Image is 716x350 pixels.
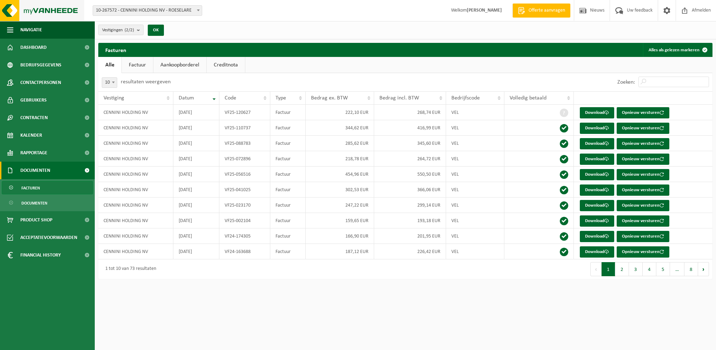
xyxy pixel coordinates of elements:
td: VF25-023170 [219,197,270,213]
td: CENNINI HOLDING NV [98,151,173,167]
a: Creditnota [207,57,245,73]
button: Opnieuw versturen [617,200,669,211]
a: Download [580,123,614,134]
td: CENNINI HOLDING NV [98,136,173,151]
span: Volledig betaald [510,95,546,101]
td: Factuur [270,182,306,197]
button: Next [698,262,709,276]
span: Vestiging [104,95,124,101]
td: [DATE] [173,244,219,259]
span: Financial History [20,246,61,264]
button: 4 [643,262,656,276]
button: Opnieuw versturen [617,184,669,196]
span: Navigatie [20,21,42,39]
td: VF24-174305 [219,228,270,244]
a: Download [580,246,614,258]
td: 264,72 EUR [374,151,446,167]
td: Factuur [270,244,306,259]
a: Download [580,169,614,180]
button: Opnieuw versturen [617,231,669,242]
a: Download [580,184,614,196]
a: Download [580,107,614,118]
td: VEL [446,120,504,136]
span: Code [225,95,236,101]
button: Previous [590,262,602,276]
td: 247,22 EUR [306,197,374,213]
button: 3 [629,262,643,276]
td: CENNINI HOLDING NV [98,105,173,120]
strong: [PERSON_NAME] [467,8,502,13]
td: VEL [446,228,504,244]
label: Zoeken: [617,79,635,85]
a: Offerte aanvragen [512,4,570,18]
h2: Facturen [98,43,133,57]
td: [DATE] [173,213,219,228]
td: Factuur [270,120,306,136]
td: 201,95 EUR [374,228,446,244]
a: Download [580,215,614,227]
button: OK [148,25,164,36]
div: 1 tot 10 van 73 resultaten [102,263,156,276]
td: 454,96 EUR [306,167,374,182]
span: Acceptatievoorwaarden [20,229,77,246]
td: 193,18 EUR [374,213,446,228]
button: Opnieuw versturen [617,246,669,258]
button: Opnieuw versturen [617,215,669,227]
span: Offerte aanvragen [527,7,567,14]
td: VF25-072896 [219,151,270,167]
button: Opnieuw versturen [617,107,669,118]
td: CENNINI HOLDING NV [98,167,173,182]
button: Vestigingen(2/2) [98,25,144,35]
td: 159,65 EUR [306,213,374,228]
a: Download [580,154,614,165]
td: 285,62 EUR [306,136,374,151]
td: Factuur [270,167,306,182]
td: [DATE] [173,167,219,182]
span: Documenten [20,162,50,179]
td: 366,06 EUR [374,182,446,197]
a: Documenten [2,196,93,209]
td: VEL [446,244,504,259]
td: VF24-163688 [219,244,270,259]
td: 226,42 EUR [374,244,446,259]
button: Opnieuw versturen [617,138,669,149]
span: 10-267572 - CENNINI HOLDING NV - ROESELARE [93,5,202,16]
td: VF25-088783 [219,136,270,151]
td: VEL [446,151,504,167]
button: 1 [602,262,615,276]
span: Datum [179,95,194,101]
button: 8 [684,262,698,276]
a: Alle [98,57,121,73]
span: 10 [102,77,117,88]
td: VEL [446,182,504,197]
span: Facturen [21,181,40,195]
td: VEL [446,167,504,182]
td: VEL [446,197,504,213]
a: Factuur [122,57,153,73]
span: Bedrijfscode [451,95,480,101]
span: Bedrijfsgegevens [20,56,61,74]
span: Documenten [21,196,47,210]
td: [DATE] [173,182,219,197]
td: Factuur [270,228,306,244]
td: VF25-056516 [219,167,270,182]
span: Bedrag incl. BTW [379,95,419,101]
a: Aankoopborderel [153,57,206,73]
span: Vestigingen [102,25,134,35]
span: Type [276,95,286,101]
a: Download [580,200,614,211]
button: Opnieuw versturen [617,169,669,180]
td: 345,60 EUR [374,136,446,151]
td: 222,10 EUR [306,105,374,120]
td: 302,53 EUR [306,182,374,197]
span: 10-267572 - CENNINI HOLDING NV - ROESELARE [93,6,202,15]
td: CENNINI HOLDING NV [98,228,173,244]
td: Factuur [270,136,306,151]
td: 299,14 EUR [374,197,446,213]
a: Facturen [2,181,93,194]
label: resultaten weergeven [121,79,171,85]
td: 166,90 EUR [306,228,374,244]
td: CENNINI HOLDING NV [98,244,173,259]
span: Kalender [20,127,42,144]
td: [DATE] [173,197,219,213]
